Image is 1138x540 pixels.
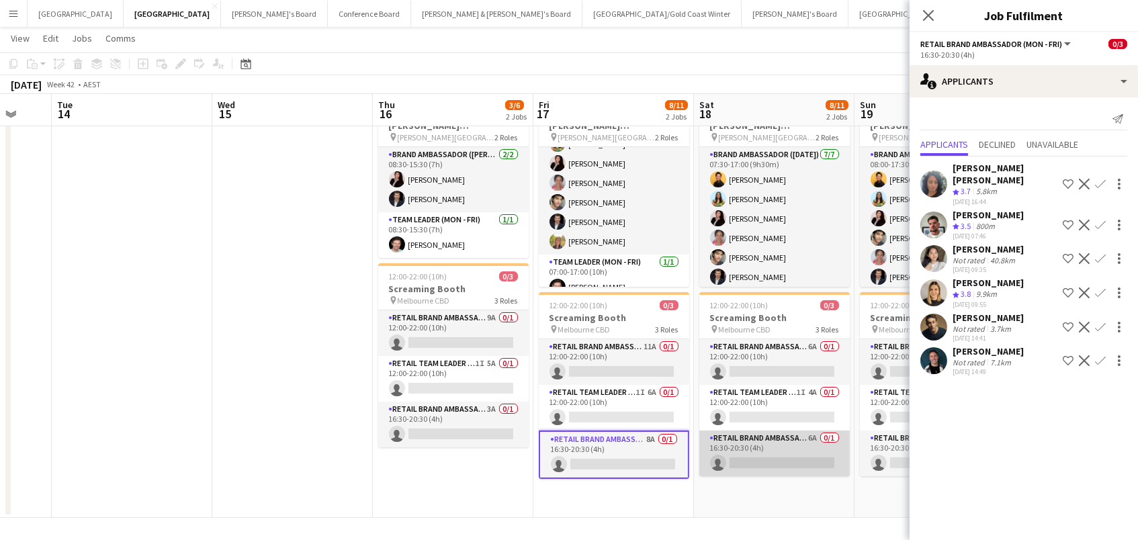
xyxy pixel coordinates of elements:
[961,221,971,231] span: 3.5
[699,385,850,431] app-card-role: RETAIL Team Leader (Sat)1I4A0/112:00-22:00 (10h)
[495,296,518,306] span: 3 Roles
[699,292,850,476] div: 12:00-22:00 (10h)0/3Screaming Booth Melbourne CBD3 RolesRETAIL Brand Ambassador ([DATE])6A0/112:0...
[665,100,688,110] span: 8/11
[858,106,876,122] span: 19
[953,209,1024,221] div: [PERSON_NAME]
[539,339,689,385] app-card-role: RETAIL Brand Ambassador (Mon - Fri)11A0/112:00-22:00 (10h)
[105,32,136,44] span: Comms
[699,312,850,324] h3: Screaming Booth
[953,197,1057,206] div: [DATE] 16:44
[44,79,78,89] span: Week 42
[699,99,714,111] span: Sat
[11,78,42,91] div: [DATE]
[953,357,988,367] div: Not rated
[871,300,929,310] span: 12:00-22:00 (10h)
[860,99,876,111] span: Sun
[860,431,1010,476] app-card-role: RETAIL Brand Ambassador ([DATE])9A0/116:30-20:30 (4h)
[537,106,550,122] span: 17
[539,99,550,111] span: Fri
[953,312,1024,324] div: [PERSON_NAME]
[910,65,1138,97] div: Applicants
[550,300,608,310] span: 12:00-22:00 (10h)
[378,212,529,258] app-card-role: Team Leader (Mon - Fri)1/108:30-15:30 (7h)[PERSON_NAME]
[979,140,1016,149] span: Declined
[953,334,1024,343] div: [DATE] 14:41
[539,255,689,300] app-card-role: Team Leader (Mon - Fri)1/107:00-17:00 (10h)[PERSON_NAME]
[539,431,689,479] app-card-role: RETAIL Brand Ambassador (Mon - Fri)8A0/116:30-20:30 (4h)
[558,324,611,334] span: Melbourne CBD
[378,263,529,447] app-job-card: 12:00-22:00 (10h)0/3Screaming Booth Melbourne CBD3 RolesRETAIL Brand Ambassador (Mon - Fri)9A0/11...
[378,99,395,111] span: Thu
[848,1,1021,27] button: [GEOGRAPHIC_DATA]/[GEOGRAPHIC_DATA]
[378,88,529,258] app-job-card: 08:30-15:30 (7h)3/3MotoGP 2025 @ [PERSON_NAME][GEOGRAPHIC_DATA] [PERSON_NAME][GEOGRAPHIC_DATA]2 R...
[953,265,1024,274] div: [DATE] 09:35
[505,100,524,110] span: 3/6
[953,162,1057,186] div: [PERSON_NAME] [PERSON_NAME]
[910,7,1138,24] h3: Job Fulfilment
[710,300,769,310] span: 12:00-22:00 (10h)
[28,1,124,27] button: [GEOGRAPHIC_DATA]
[221,1,328,27] button: [PERSON_NAME]'s Board
[860,292,1010,476] app-job-card: 12:00-22:00 (10h)0/3Screaming Booth Melbourne CBD3 RolesRETAIL Brand Ambassador ([DATE])11A0/112:...
[378,147,529,212] app-card-role: Brand Ambassador ([PERSON_NAME])2/208:30-15:30 (7h)[PERSON_NAME][PERSON_NAME]
[719,132,816,142] span: [PERSON_NAME][GEOGRAPHIC_DATA]
[826,111,848,122] div: 2 Jobs
[57,99,73,111] span: Tue
[988,255,1018,265] div: 40.8km
[860,147,1010,310] app-card-role: Brand Ambassador ([DATE])7/708:00-17:30 (9h30m)[PERSON_NAME][PERSON_NAME][PERSON_NAME][PERSON_NAM...
[666,111,687,122] div: 2 Jobs
[973,221,998,232] div: 800m
[378,283,529,295] h3: Screaming Booth
[495,132,518,142] span: 2 Roles
[699,88,850,287] app-job-card: 07:30-17:00 (9h30m)8/8MotoGP 2025 @ [PERSON_NAME][GEOGRAPHIC_DATA] [PERSON_NAME][GEOGRAPHIC_DATA]...
[920,39,1073,49] button: RETAIL Brand Ambassador (Mon - Fri)
[67,30,97,47] a: Jobs
[953,367,1024,376] div: [DATE] 14:49
[1026,140,1078,149] span: Unavailable
[389,271,447,281] span: 12:00-22:00 (10h)
[506,111,527,122] div: 2 Jobs
[988,324,1014,334] div: 3.7km
[860,88,1010,287] app-job-card: 08:00-17:30 (9h30m)8/8MotoGP 2025 @ [PERSON_NAME][GEOGRAPHIC_DATA] [PERSON_NAME][GEOGRAPHIC_DATA]...
[920,140,968,149] span: Applicants
[742,1,848,27] button: [PERSON_NAME]'s Board
[973,186,1000,197] div: 5.8km
[539,292,689,479] app-job-card: 12:00-22:00 (10h)0/3Screaming Booth Melbourne CBD3 RolesRETAIL Brand Ambassador (Mon - Fri)11A0/1...
[539,88,689,287] app-job-card: 07:00-17:00 (10h)8/8MotoGP 2025 @ [PERSON_NAME][GEOGRAPHIC_DATA] [PERSON_NAME][GEOGRAPHIC_DATA]2 ...
[218,99,235,111] span: Wed
[953,243,1024,255] div: [PERSON_NAME]
[953,345,1024,357] div: [PERSON_NAME]
[953,277,1024,289] div: [PERSON_NAME]
[699,339,850,385] app-card-role: RETAIL Brand Ambassador ([DATE])6A0/112:00-22:00 (10h)
[719,324,771,334] span: Melbourne CBD
[328,1,411,27] button: Conference Board
[879,132,977,142] span: [PERSON_NAME][GEOGRAPHIC_DATA]
[656,324,679,334] span: 3 Roles
[1108,39,1127,49] span: 0/3
[953,300,1024,309] div: [DATE] 09:55
[816,132,839,142] span: 2 Roles
[697,106,714,122] span: 18
[953,232,1024,240] div: [DATE] 07:46
[378,356,529,402] app-card-role: RETAIL Team Leader (Mon - Fri)1I5A0/112:00-22:00 (10h)
[38,30,64,47] a: Edit
[411,1,582,27] button: [PERSON_NAME] & [PERSON_NAME]'s Board
[539,385,689,431] app-card-role: RETAIL Team Leader (Mon - Fri)1I6A0/112:00-22:00 (10h)
[699,147,850,310] app-card-role: Brand Ambassador ([DATE])7/707:30-17:00 (9h30m)[PERSON_NAME][PERSON_NAME][PERSON_NAME][PERSON_NAM...
[539,92,689,255] app-card-role: Brand Ambassador ([PERSON_NAME])7/707:00-17:00 (10h)[PERSON_NAME][PERSON_NAME][PERSON_NAME][PERSO...
[216,106,235,122] span: 15
[398,132,495,142] span: [PERSON_NAME][GEOGRAPHIC_DATA]
[582,1,742,27] button: [GEOGRAPHIC_DATA]/Gold Coast Winter
[826,100,848,110] span: 8/11
[398,296,450,306] span: Melbourne CBD
[820,300,839,310] span: 0/3
[378,402,529,447] app-card-role: RETAIL Brand Ambassador (Mon - Fri)3A0/116:30-20:30 (4h)
[920,39,1062,49] span: RETAIL Brand Ambassador (Mon - Fri)
[699,431,850,476] app-card-role: RETAIL Brand Ambassador ([DATE])6A0/116:30-20:30 (4h)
